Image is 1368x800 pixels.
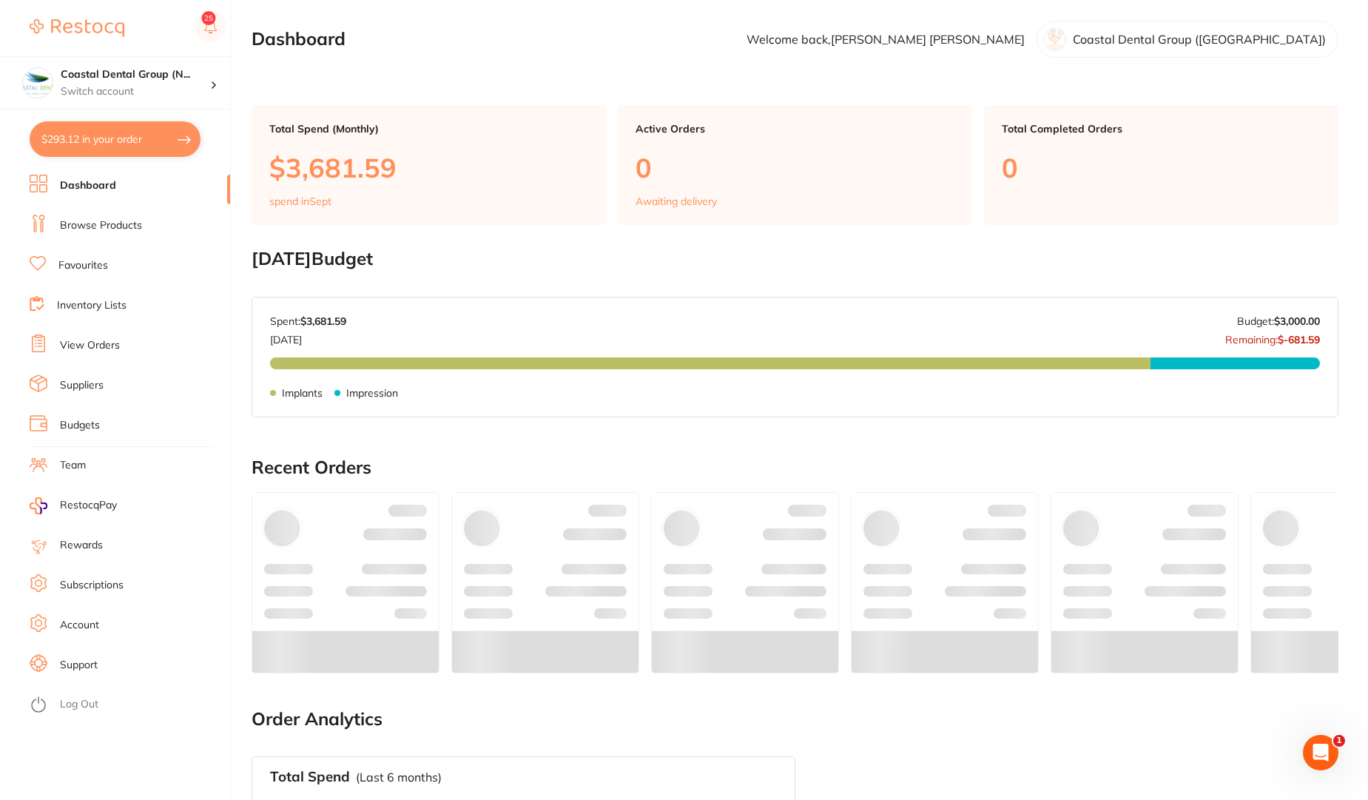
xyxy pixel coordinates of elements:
p: [DATE] [270,328,346,346]
img: RestocqPay [30,497,47,514]
h2: Dashboard [252,29,346,50]
a: RestocqPay [30,497,117,514]
p: Switch account [61,84,210,99]
button: Log Out [30,693,226,717]
span: RestocqPay [60,498,117,513]
a: Inventory Lists [57,298,127,313]
a: Favourites [58,258,108,273]
p: Total Spend (Monthly) [269,123,588,135]
h4: Coastal Dental Group (Newcastle) [61,67,210,82]
a: Rewards [60,538,103,553]
p: Welcome back, [PERSON_NAME] [PERSON_NAME] [747,33,1025,46]
p: spend in Sept [269,195,331,207]
button: $293.12 in your order [30,121,201,157]
a: Team [60,458,86,473]
a: Active Orders0Awaiting delivery [618,105,972,225]
a: Log Out [60,697,98,712]
a: Suppliers [60,378,104,393]
strong: $-681.59 [1278,333,1320,346]
p: (Last 6 months) [356,770,442,784]
h3: Total Spend [270,769,350,785]
p: $3,681.59 [269,152,588,183]
p: Remaining: [1225,328,1320,346]
h2: Recent Orders [252,457,1338,478]
p: Spent: [270,315,346,327]
strong: $3,000.00 [1274,315,1320,328]
a: Total Spend (Monthly)$3,681.59spend inSept [252,105,606,225]
a: Support [60,658,98,673]
iframe: Intercom live chat [1303,735,1338,770]
a: Restocq Logo [30,11,124,45]
p: Budget: [1237,315,1320,327]
p: Impression [346,387,398,399]
img: Restocq Logo [30,19,124,37]
p: Active Orders [636,123,954,135]
span: 1 [1333,735,1345,747]
a: View Orders [60,338,120,353]
img: Coastal Dental Group (Newcastle) [23,68,53,98]
p: 0 [636,152,954,183]
p: 0 [1002,152,1321,183]
h2: Order Analytics [252,709,1338,730]
a: Account [60,618,99,633]
p: Awaiting delivery [636,195,717,207]
a: Dashboard [60,178,116,193]
p: Total Completed Orders [1002,123,1321,135]
p: Implants [282,387,323,399]
a: Budgets [60,418,100,433]
h2: [DATE] Budget [252,249,1338,269]
a: Total Completed Orders0 [984,105,1338,225]
strong: $3,681.59 [300,315,346,328]
p: Coastal Dental Group ([GEOGRAPHIC_DATA]) [1073,33,1326,46]
a: Subscriptions [60,578,124,593]
a: Browse Products [60,218,142,233]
